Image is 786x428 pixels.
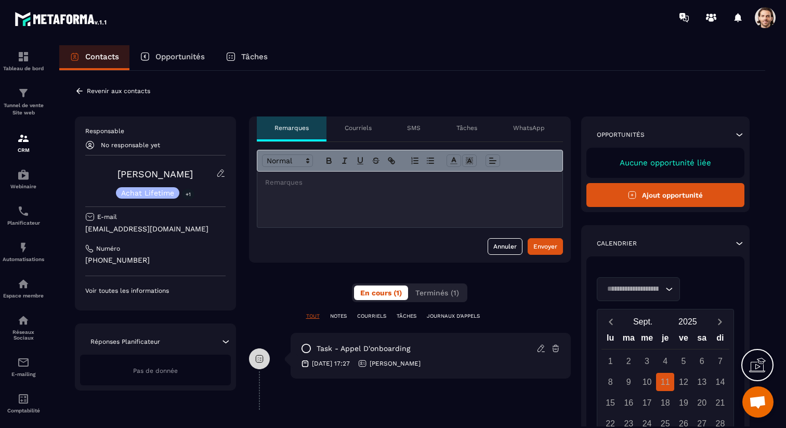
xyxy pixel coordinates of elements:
[182,189,194,200] p: +1
[17,278,30,290] img: automations
[3,147,44,153] p: CRM
[638,373,656,391] div: 10
[354,286,408,300] button: En cours (1)
[155,52,205,61] p: Opportunités
[87,87,150,95] p: Revenir aux contacts
[330,313,347,320] p: NOTES
[360,289,402,297] span: En cours (1)
[601,331,619,349] div: lu
[656,352,674,370] div: 4
[621,313,665,331] button: Open months overlay
[85,127,226,135] p: Responsable
[427,313,480,320] p: JOURNAUX D'APPELS
[597,277,680,301] div: Search for option
[133,367,178,374] span: Pas de donnée
[3,79,44,124] a: formationformationTunnel de vente Site web
[665,313,710,331] button: Open years overlay
[3,385,44,421] a: accountantaccountantComptabilité
[407,124,421,132] p: SMS
[620,373,638,391] div: 9
[3,66,44,71] p: Tableau de bord
[85,52,119,61] p: Contacts
[85,255,226,265] p: [PHONE_NUMBER]
[3,348,44,385] a: emailemailE-mailing
[17,50,30,63] img: formation
[17,168,30,181] img: automations
[638,331,656,349] div: me
[306,313,320,320] p: TOUT
[711,394,729,412] div: 21
[656,331,674,349] div: je
[674,373,692,391] div: 12
[601,352,620,370] div: 1
[597,131,645,139] p: Opportunités
[17,393,30,405] img: accountant
[710,315,729,329] button: Next month
[693,352,711,370] div: 6
[17,205,30,217] img: scheduler
[317,344,410,354] p: task - Appel d'onboarding
[711,331,729,349] div: di
[456,124,477,132] p: Tâches
[3,256,44,262] p: Automatisations
[3,371,44,377] p: E-mailing
[17,132,30,145] img: formation
[3,306,44,348] a: social-networksocial-networkRéseaux Sociaux
[3,270,44,306] a: automationsautomationsEspace membre
[3,184,44,189] p: Webinaire
[101,141,160,149] p: No responsable yet
[693,331,711,349] div: sa
[742,386,774,418] div: Ouvrir le chat
[215,45,278,70] a: Tâches
[3,234,44,270] a: automationsautomationsAutomatisations
[3,220,44,226] p: Planificateur
[656,373,674,391] div: 11
[96,244,120,253] p: Numéro
[620,331,638,349] div: ma
[409,286,465,300] button: Terminés (1)
[117,168,193,179] a: [PERSON_NAME]
[17,241,30,254] img: automations
[3,329,44,341] p: Réseaux Sociaux
[3,161,44,197] a: automationsautomationsWebinaire
[597,158,735,167] p: Aucune opportunité liée
[345,124,372,132] p: Courriels
[620,394,638,412] div: 16
[3,197,44,234] a: schedulerschedulerPlanificateur
[533,241,557,252] div: Envoyer
[601,373,620,391] div: 8
[357,313,386,320] p: COURRIELS
[601,394,620,412] div: 15
[711,352,729,370] div: 7
[15,9,108,28] img: logo
[415,289,459,297] span: Terminés (1)
[3,293,44,299] p: Espace membre
[638,352,656,370] div: 3
[604,283,663,295] input: Search for option
[586,183,745,207] button: Ajout opportunité
[693,394,711,412] div: 20
[17,314,30,327] img: social-network
[488,238,522,255] button: Annuler
[370,359,421,368] p: [PERSON_NAME]
[3,408,44,413] p: Comptabilité
[3,124,44,161] a: formationformationCRM
[121,189,174,197] p: Achat Lifetime
[59,45,129,70] a: Contacts
[711,373,729,391] div: 14
[17,356,30,369] img: email
[129,45,215,70] a: Opportunités
[638,394,656,412] div: 17
[601,315,621,329] button: Previous month
[85,287,226,295] p: Voir toutes les informations
[85,224,226,234] p: [EMAIL_ADDRESS][DOMAIN_NAME]
[90,338,160,346] p: Réponses Planificateur
[97,213,117,221] p: E-mail
[528,238,563,255] button: Envoyer
[312,359,350,368] p: [DATE] 17:27
[693,373,711,391] div: 13
[3,43,44,79] a: formationformationTableau de bord
[656,394,674,412] div: 18
[513,124,545,132] p: WhatsApp
[274,124,309,132] p: Remarques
